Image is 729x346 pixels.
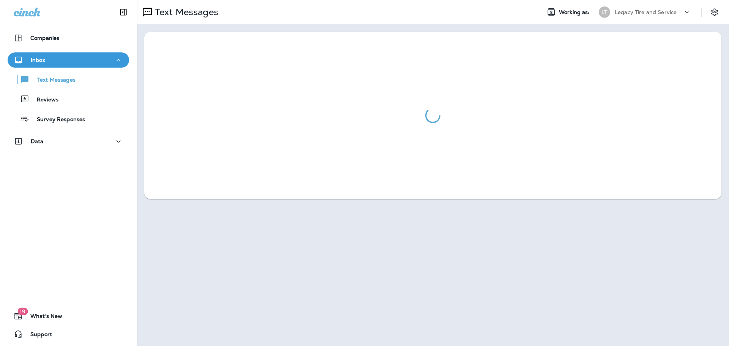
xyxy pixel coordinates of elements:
[708,5,721,19] button: Settings
[8,52,129,68] button: Inbox
[29,96,58,104] p: Reviews
[31,57,45,63] p: Inbox
[29,116,85,123] p: Survey Responses
[8,30,129,46] button: Companies
[31,138,44,144] p: Data
[8,134,129,149] button: Data
[30,35,59,41] p: Companies
[8,111,129,127] button: Survey Responses
[8,308,129,324] button: 19What's New
[615,9,677,15] p: Legacy Tire and Service
[8,71,129,87] button: Text Messages
[23,331,52,340] span: Support
[559,9,591,16] span: Working as:
[23,313,62,322] span: What's New
[8,327,129,342] button: Support
[113,5,134,20] button: Collapse Sidebar
[30,77,76,84] p: Text Messages
[599,6,610,18] div: LT
[152,6,218,18] p: Text Messages
[8,91,129,107] button: Reviews
[17,308,28,315] span: 19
